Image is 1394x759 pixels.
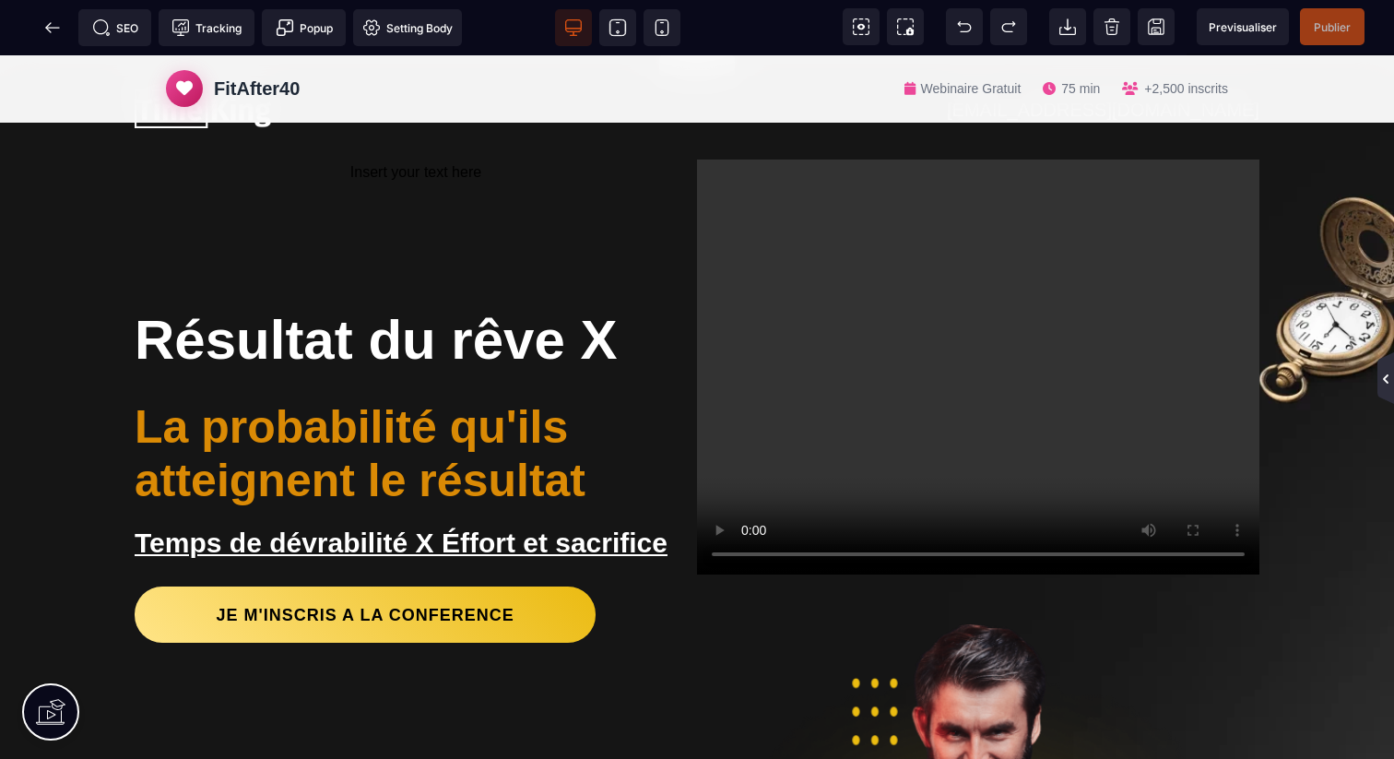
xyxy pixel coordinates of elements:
[92,18,138,37] span: SEO
[1061,26,1100,41] span: 75 min
[214,23,300,44] span: FitAfter40
[843,8,880,45] span: View components
[135,472,667,503] b: Temps de dévrabilité X Éffort et sacrifice
[362,18,453,37] span: Setting Body
[1209,20,1277,34] span: Previsualiser
[887,8,924,45] span: Screenshot
[276,18,333,37] span: Popup
[135,104,697,130] text: Insert your text here
[171,18,242,37] span: Tracking
[1314,20,1351,34] span: Publier
[1144,26,1228,41] span: +2,500 inscrits
[135,346,585,451] b: La probabilité qu'ils atteignent le résultat
[135,243,697,326] h1: Résultat du rêve X
[1197,8,1289,45] span: Preview
[134,531,595,587] button: JE M'INSCRIS A LA CONFERENCE
[921,26,1022,41] span: Webinaire Gratuit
